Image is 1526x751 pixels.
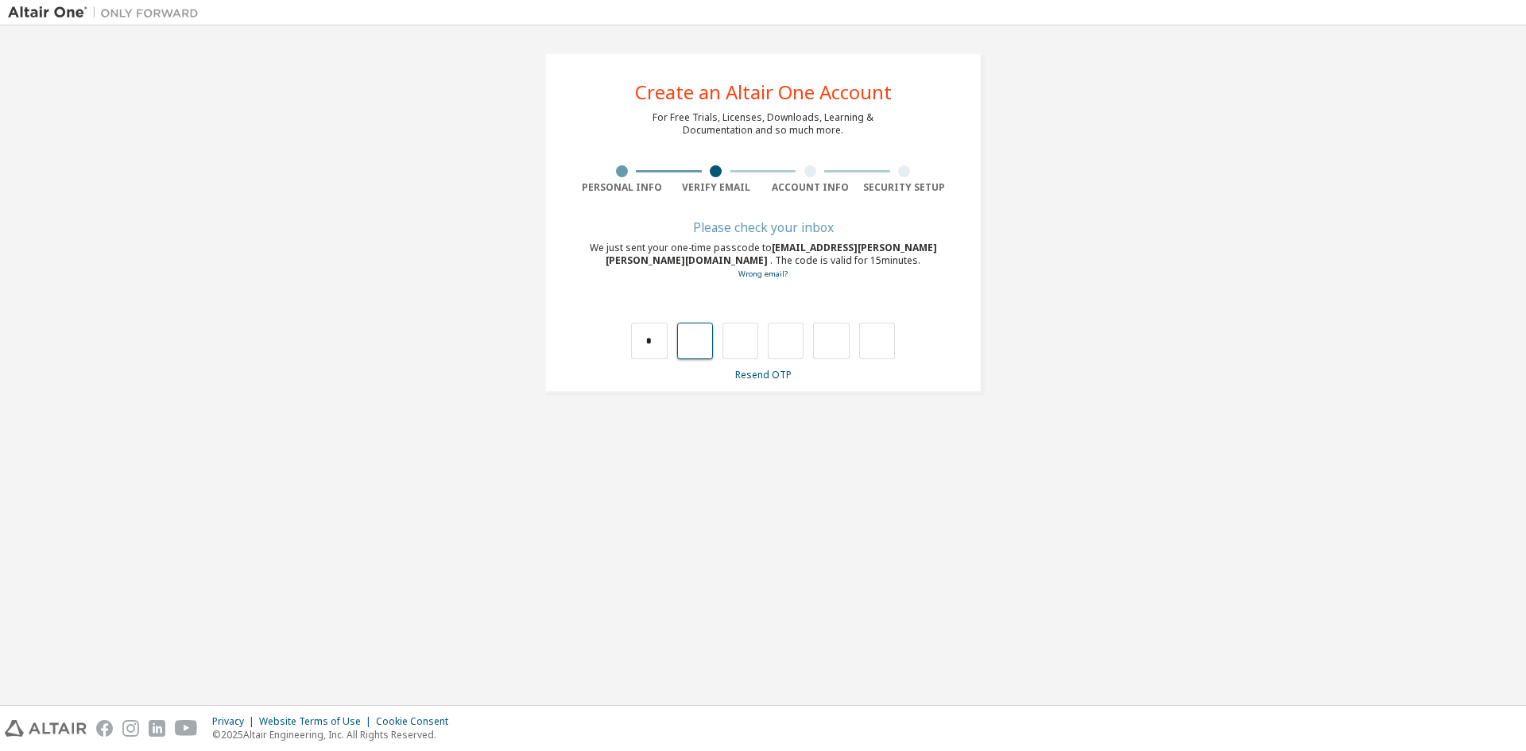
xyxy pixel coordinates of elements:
div: We just sent your one-time passcode to . The code is valid for 15 minutes. [575,242,951,281]
div: Website Terms of Use [259,715,376,728]
img: instagram.svg [122,720,139,737]
div: Security Setup [858,181,952,194]
img: altair_logo.svg [5,720,87,737]
div: Cookie Consent [376,715,458,728]
a: Go back to the registration form [738,269,788,279]
div: For Free Trials, Licenses, Downloads, Learning & Documentation and so much more. [653,111,873,137]
div: Please check your inbox [575,223,951,232]
div: Account Info [763,181,858,194]
div: Personal Info [575,181,669,194]
div: Privacy [212,715,259,728]
a: Resend OTP [735,368,792,381]
div: Create an Altair One Account [635,83,892,102]
img: facebook.svg [96,720,113,737]
span: [EMAIL_ADDRESS][PERSON_NAME][PERSON_NAME][DOMAIN_NAME] [606,241,937,267]
p: © 2025 Altair Engineering, Inc. All Rights Reserved. [212,728,458,741]
div: Verify Email [669,181,764,194]
img: linkedin.svg [149,720,165,737]
img: Altair One [8,5,207,21]
img: youtube.svg [175,720,198,737]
